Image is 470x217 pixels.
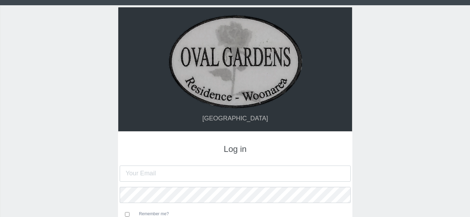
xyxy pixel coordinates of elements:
img: Logo [165,13,305,111]
input: Remember me? [125,212,129,217]
h4: [GEOGRAPHIC_DATA] [125,115,345,122]
h3: Log in [125,145,345,154]
input: Your Email [120,166,351,182]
